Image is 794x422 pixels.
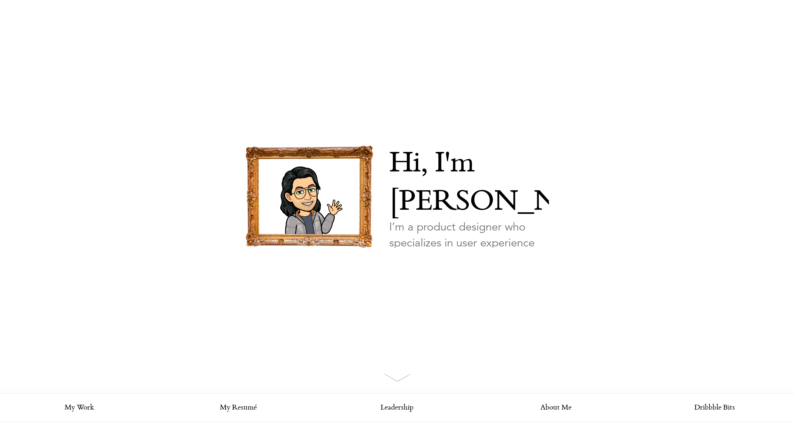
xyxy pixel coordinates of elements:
p: Hi, I'm [PERSON_NAME] [389,146,549,222]
p: I’m a product designer who specializes in user experience and interaction design [389,219,549,267]
img: picture-frame.png [245,146,373,248]
img: arrow.svg [384,373,411,381]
